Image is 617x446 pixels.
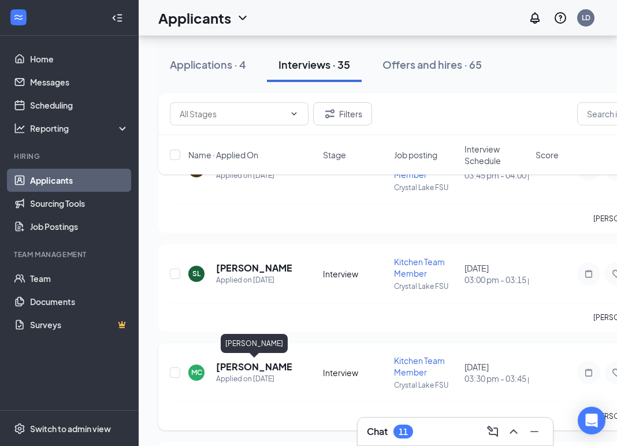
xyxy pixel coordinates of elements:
div: Interviews · 35 [278,57,350,72]
h5: [PERSON_NAME] [216,262,292,274]
button: ComposeMessage [484,422,502,441]
a: Scheduling [30,94,129,117]
span: Interview Schedule [464,143,529,166]
h1: Applicants [158,8,231,28]
div: Hiring [14,151,127,161]
svg: ComposeMessage [486,425,500,438]
span: Kitchen Team Member [394,257,445,278]
span: Job posting [394,149,437,161]
svg: ChevronDown [236,11,250,25]
div: Open Intercom Messenger [578,407,605,434]
div: [PERSON_NAME] [221,334,288,353]
div: MC [191,367,202,377]
div: Reporting [30,122,129,134]
svg: Notifications [528,11,542,25]
a: Messages [30,70,129,94]
p: Crystal Lake FSU [394,380,458,390]
a: SurveysCrown [30,313,129,336]
a: Documents [30,290,129,313]
a: Home [30,47,129,70]
span: Name · Applied On [188,149,258,161]
div: Interview [323,367,387,378]
a: Sourcing Tools [30,192,129,215]
p: Crystal Lake FSU [394,281,458,291]
span: Stage [323,149,346,161]
div: SL [192,269,200,278]
div: Applied on [DATE] [216,274,292,286]
h5: [PERSON_NAME] [216,360,292,373]
button: ChevronUp [504,422,523,441]
div: Team Management [14,250,127,259]
svg: Analysis [14,122,25,134]
svg: Note [582,368,596,377]
div: LD [582,13,590,23]
div: Applications · 4 [170,57,246,72]
svg: ChevronUp [507,425,521,438]
span: 03:00 pm - 03:15 pm [464,274,529,285]
svg: Settings [14,423,25,434]
svg: Collapse [111,12,123,24]
svg: ChevronDown [289,109,299,118]
svg: Minimize [527,425,541,438]
div: 11 [399,427,408,437]
span: Score [536,149,559,161]
h3: Chat [367,425,388,438]
div: Offers and hires · 65 [382,57,482,72]
span: 03:30 pm - 03:45 pm [464,373,529,384]
input: All Stages [180,107,285,120]
button: Minimize [525,422,544,441]
a: Applicants [30,169,129,192]
div: [DATE] [464,262,529,285]
p: Crystal Lake FSU [394,183,458,192]
span: Kitchen Team Member [394,355,445,377]
a: Team [30,267,129,290]
div: [DATE] [464,361,529,384]
button: Filter Filters [313,102,372,125]
div: Interview [323,268,387,280]
div: Applied on [DATE] [216,373,292,385]
svg: Filter [323,107,337,121]
div: Switch to admin view [30,423,111,434]
svg: Note [582,269,596,278]
svg: QuestionInfo [553,11,567,25]
a: Job Postings [30,215,129,238]
svg: WorkstreamLogo [13,12,24,23]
